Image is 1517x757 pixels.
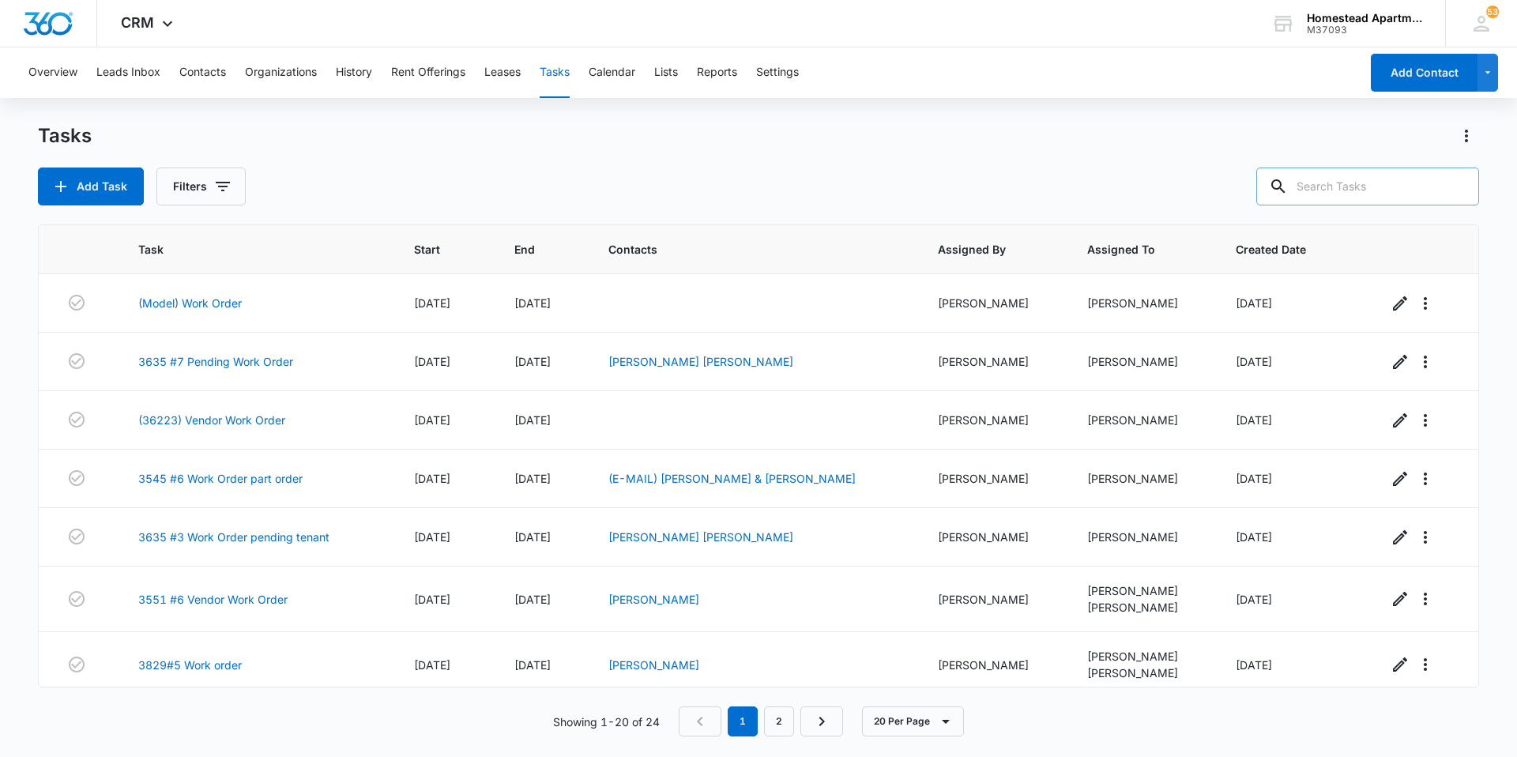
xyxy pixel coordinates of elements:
span: [DATE] [514,530,551,544]
span: [DATE] [1236,472,1272,485]
div: account name [1307,12,1422,24]
div: [PERSON_NAME] [938,657,1048,673]
span: Assigned By [938,241,1026,258]
div: [PERSON_NAME] [1087,599,1198,616]
em: 1 [728,706,758,736]
a: (Model) Work Order [138,295,242,311]
button: Calendar [589,47,635,98]
button: Filters [156,168,246,205]
span: [DATE] [514,658,551,672]
a: 3829#5 Work order [138,657,242,673]
button: Actions [1454,123,1479,149]
button: Leads Inbox [96,47,160,98]
a: [PERSON_NAME] [608,593,699,606]
button: Add Task [38,168,144,205]
span: [DATE] [414,472,450,485]
div: [PERSON_NAME] [1087,648,1198,665]
span: [DATE] [414,413,450,427]
a: (E-MAIL) [PERSON_NAME] & [PERSON_NAME] [608,472,856,485]
p: Showing 1-20 of 24 [553,714,660,730]
span: [DATE] [514,413,551,427]
span: Task [138,241,353,258]
div: [PERSON_NAME] [938,353,1048,370]
a: Page 2 [764,706,794,736]
a: [PERSON_NAME] [PERSON_NAME] [608,530,793,544]
button: History [336,47,372,98]
span: [DATE] [1236,530,1272,544]
button: Leases [484,47,521,98]
span: Contacts [608,241,877,258]
div: [PERSON_NAME] [938,470,1048,487]
span: [DATE] [414,593,450,606]
span: [DATE] [1236,355,1272,368]
div: [PERSON_NAME] [1087,470,1198,487]
span: [DATE] [1236,296,1272,310]
span: [DATE] [1236,413,1272,427]
div: [PERSON_NAME] [938,529,1048,545]
span: End [514,241,548,258]
span: [DATE] [414,530,450,544]
span: [DATE] [514,472,551,485]
a: (36223) Vendor Work Order [138,412,285,428]
button: Rent Offerings [391,47,465,98]
button: Lists [654,47,678,98]
div: [PERSON_NAME] [1087,412,1198,428]
button: Settings [756,47,799,98]
div: [PERSON_NAME] [938,295,1048,311]
span: Start [414,241,454,258]
a: Next Page [800,706,843,736]
div: [PERSON_NAME] [1087,529,1198,545]
h1: Tasks [38,124,92,148]
a: [PERSON_NAME] [608,658,699,672]
span: [DATE] [414,296,450,310]
span: [DATE] [514,355,551,368]
button: 20 Per Page [862,706,964,736]
nav: Pagination [679,706,843,736]
div: account id [1307,24,1422,36]
a: 3635 #3 Work Order pending tenant [138,529,329,545]
button: Overview [28,47,77,98]
button: Contacts [179,47,226,98]
a: 3551 #6 Vendor Work Order [138,591,288,608]
div: [PERSON_NAME] [1087,665,1198,681]
span: [DATE] [414,658,450,672]
span: Created Date [1236,241,1327,258]
div: [PERSON_NAME] [1087,582,1198,599]
input: Search Tasks [1256,168,1479,205]
a: [PERSON_NAME] [PERSON_NAME] [608,355,793,368]
div: [PERSON_NAME] [1087,353,1198,370]
span: Assigned To [1087,241,1175,258]
a: 3635 #7 Pending Work Order [138,353,293,370]
div: notifications count [1486,6,1499,18]
div: [PERSON_NAME] [938,591,1048,608]
span: [DATE] [514,593,551,606]
a: 3545 #6 Work Order part order [138,470,303,487]
button: Organizations [245,47,317,98]
span: [DATE] [1236,658,1272,672]
span: 53 [1486,6,1499,18]
div: [PERSON_NAME] [938,412,1048,428]
button: Tasks [540,47,570,98]
div: [PERSON_NAME] [1087,295,1198,311]
span: CRM [121,14,154,31]
span: [DATE] [414,355,450,368]
span: [DATE] [514,296,551,310]
span: [DATE] [1236,593,1272,606]
button: Reports [697,47,737,98]
button: Add Contact [1371,54,1477,92]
